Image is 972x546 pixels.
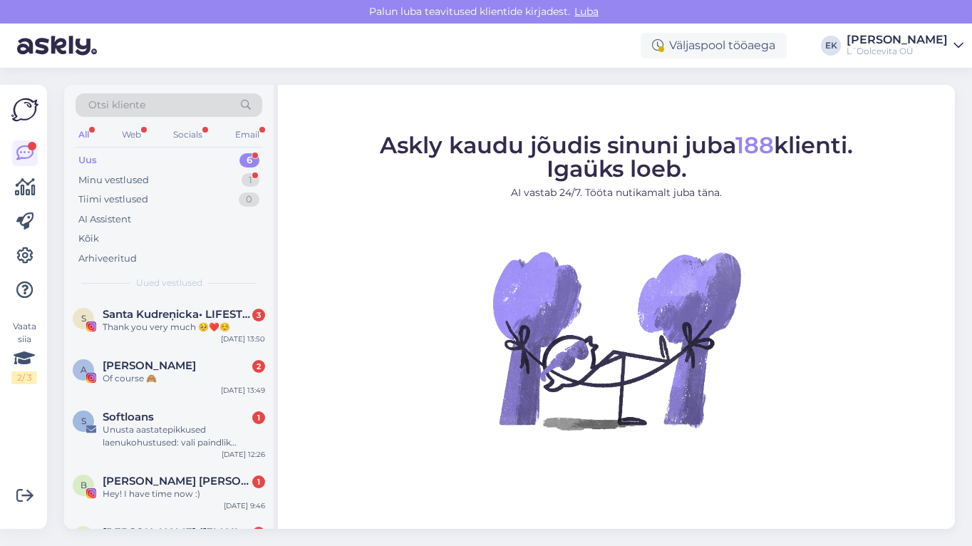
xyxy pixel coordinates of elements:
[252,411,265,424] div: 1
[78,192,148,207] div: Tiimi vestlused
[239,153,259,168] div: 6
[847,46,948,57] div: L´Dolcevita OÜ
[78,232,99,246] div: Kõik
[119,125,144,144] div: Web
[103,308,251,321] span: Santa Kudreņicka• LIFESTYLE
[103,423,265,449] div: Unusta aastatepikkused laenukohustused: vali paindlik rahastus
[81,480,87,490] span: B
[78,173,149,187] div: Minu vestlused
[78,153,97,168] div: Uus
[78,252,137,266] div: Arhiveeritud
[847,34,963,57] a: [PERSON_NAME]L´Dolcevita OÜ
[252,527,265,540] div: 1
[221,334,265,344] div: [DATE] 13:50
[380,185,853,200] p: AI vastab 24/7. Tööta nutikamalt juba täna.
[103,372,265,385] div: Of course 🙈
[224,500,265,511] div: [DATE] 9:46
[735,131,774,159] span: 188
[103,411,154,423] span: Softloans
[81,313,86,324] span: S
[380,131,853,182] span: Askly kaudu jõudis sinuni juba klienti. Igaüks loeb.
[81,364,87,375] span: A
[103,321,265,334] div: Thank you very much 🥺❤️☺️
[252,360,265,373] div: 2
[11,96,38,123] img: Askly Logo
[232,125,262,144] div: Email
[488,212,745,468] img: No Chat active
[103,526,251,539] span: Alan (sales02@dixiaoclothing.com)
[570,5,603,18] span: Luba
[170,125,205,144] div: Socials
[78,212,131,227] div: AI Assistent
[641,33,787,58] div: Väljaspool tööaega
[242,173,259,187] div: 1
[103,359,196,372] span: Anita Sibul
[103,488,265,500] div: Hey! I have time now :)
[76,125,92,144] div: All
[88,98,145,113] span: Otsi kliente
[239,192,259,207] div: 0
[81,416,86,426] span: S
[11,320,37,384] div: Vaata siia
[221,385,265,396] div: [DATE] 13:49
[136,277,202,289] span: Uued vestlused
[11,371,37,384] div: 2 / 3
[252,309,265,321] div: 3
[847,34,948,46] div: [PERSON_NAME]
[821,36,841,56] div: EK
[103,475,251,488] span: Brigitte Susanne Hunt 🐝🐺
[252,475,265,488] div: 1
[222,449,265,460] div: [DATE] 12:26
